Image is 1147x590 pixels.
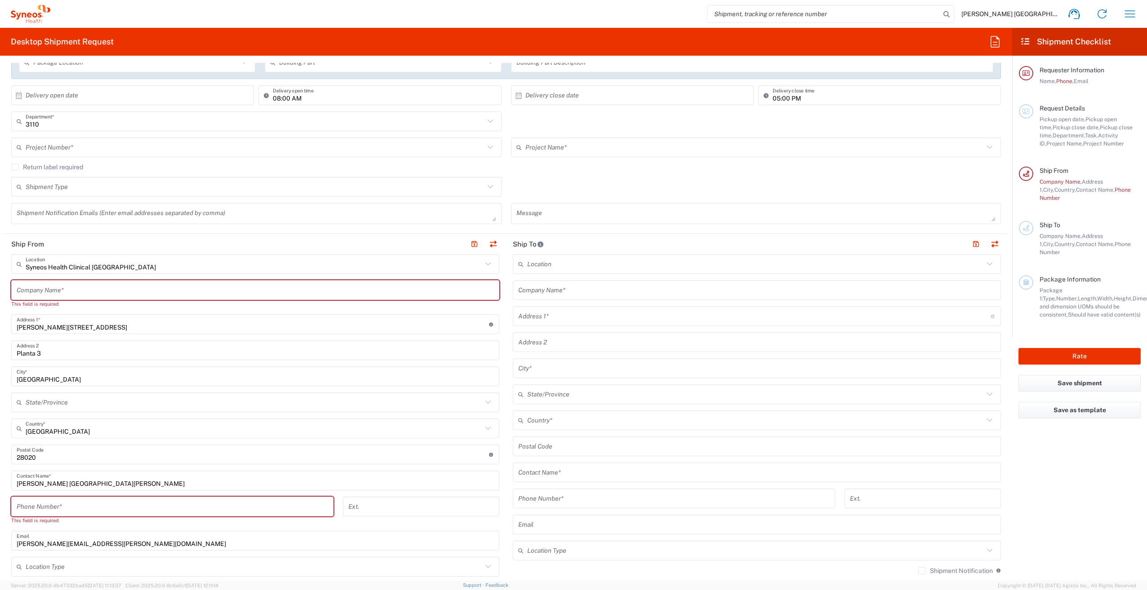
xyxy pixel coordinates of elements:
[513,240,544,249] h2: Ship To
[1043,241,1054,247] span: City,
[1040,116,1085,123] span: Pickup open date,
[1085,132,1098,139] span: Task,
[1040,178,1082,185] span: Company Name,
[1018,348,1141,365] button: Rate
[485,582,508,588] a: Feedback
[961,10,1060,18] span: [PERSON_NAME] [GEOGRAPHIC_DATA][PERSON_NAME]
[1114,295,1133,302] span: Height,
[1040,167,1068,174] span: Ship From
[125,583,218,588] span: Client: 2025.20.0-8c6e0cf
[463,582,485,588] a: Support
[1054,241,1076,247] span: Country,
[11,36,114,47] h2: Desktop Shipment Request
[918,567,993,574] label: Shipment Notification
[11,240,44,249] h2: Ship From
[1040,276,1101,283] span: Package Information
[11,583,121,588] span: Server: 2025.20.0-db47332bad5
[1083,140,1124,147] span: Project Number
[1054,186,1076,193] span: Country,
[1018,402,1141,418] button: Save as template
[1040,66,1104,74] span: Requester Information
[1053,124,1100,131] span: Pickup close date,
[1078,295,1097,302] span: Length,
[1020,36,1111,47] h2: Shipment Checklist
[1046,140,1083,147] span: Project Name,
[186,583,218,588] span: [DATE] 12:11:14
[1053,132,1085,139] span: Department,
[1043,295,1056,302] span: Type,
[1068,311,1141,318] span: Should have valid content(s)
[707,5,940,22] input: Shipment, tracking or reference number
[1097,295,1114,302] span: Width,
[1074,78,1089,84] span: Email
[1056,295,1078,302] span: Number,
[1076,186,1115,193] span: Contact Name,
[1056,78,1074,84] span: Phone,
[1040,287,1063,302] span: Package 1:
[11,300,499,308] div: This field is required
[1040,221,1060,229] span: Ship To
[1040,105,1085,112] span: Request Details
[88,583,121,588] span: [DATE] 11:13:37
[1040,78,1056,84] span: Name,
[998,581,1136,590] span: Copyright © [DATE]-[DATE] Agistix Inc., All Rights Reserved
[1076,241,1115,247] span: Contact Name,
[1018,375,1141,392] button: Save shipment
[11,163,83,171] label: Return label required
[1040,233,1082,239] span: Company Name,
[1043,186,1054,193] span: City,
[11,516,333,524] div: This field is required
